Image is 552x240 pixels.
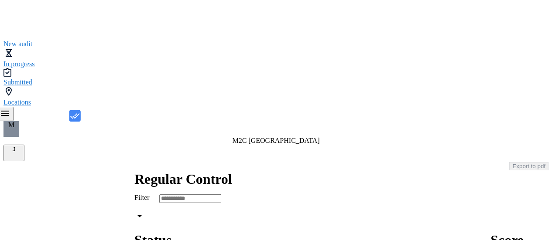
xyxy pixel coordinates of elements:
[512,163,545,169] div: Export to pdf
[3,60,134,68] div: In progress
[509,162,549,170] button: Export to pdf
[3,40,134,48] div: New audit
[134,171,383,187] h1: Regular Control
[3,98,134,106] div: Locations
[69,110,81,122] img: auditist_logo_short.svg
[3,48,134,68] a: In progress
[3,145,24,161] button: J
[134,211,145,221] i: arrow_drop_down
[232,137,319,144] span: M2C [GEOGRAPHIC_DATA]
[13,146,16,152] span: J
[3,78,134,86] div: Submitted
[3,86,134,106] a: Locations
[3,68,134,86] a: Submitted
[134,194,150,201] span: Filter
[8,121,14,128] span: M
